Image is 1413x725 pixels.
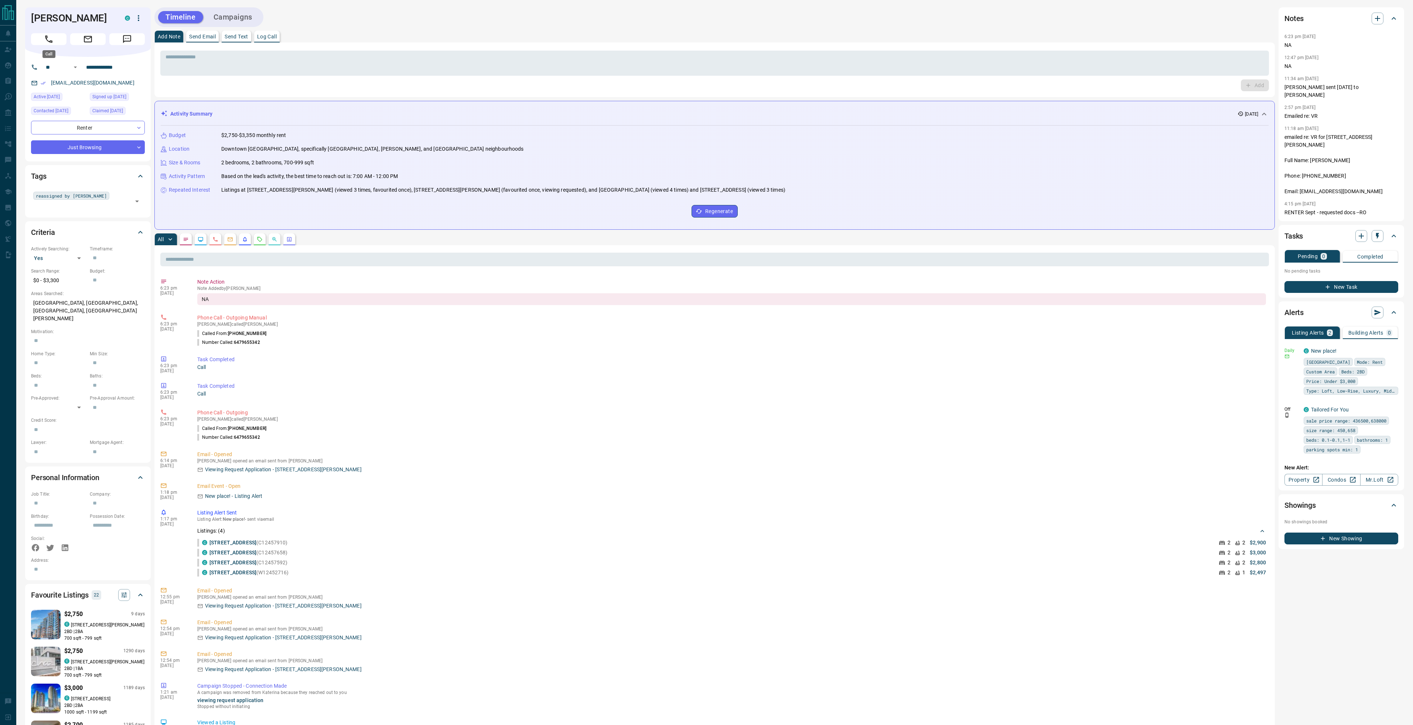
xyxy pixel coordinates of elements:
div: condos.ca [64,659,69,664]
p: Note Added by [PERSON_NAME] [197,286,1266,291]
p: Activity Summary [170,110,212,118]
p: NA [1284,62,1398,70]
p: Pending [1298,254,1318,259]
svg: Calls [212,236,218,242]
span: Email [70,33,106,45]
p: [DATE] [160,599,186,605]
img: Favourited listing [24,684,68,713]
p: [DATE] [160,631,186,636]
p: (C12457592) [209,559,288,567]
p: 6:23 pm [DATE] [1284,34,1316,39]
div: condos.ca [64,695,69,701]
p: [STREET_ADDRESS] [71,695,110,702]
div: Call [42,50,55,58]
span: Active [DATE] [34,93,60,100]
p: $3,000 [64,684,83,692]
p: Credit Score: [31,417,145,424]
p: NA [1284,41,1398,49]
a: Tailored For You [1311,407,1349,413]
p: 1:17 pm [160,516,186,521]
span: Mode: Rent [1357,358,1383,366]
p: [DATE] [160,326,186,332]
p: 12:54 pm [160,658,186,663]
p: [PERSON_NAME] opened an email sent from [PERSON_NAME] [197,626,1266,632]
p: 2 [1242,539,1245,547]
div: condos.ca [202,550,207,555]
p: Motivation: [31,328,145,335]
p: Location [169,145,190,153]
p: 2 BD | 1 BA [64,665,145,672]
span: Price: Under $3,000 [1306,377,1355,385]
p: (C12457658) [209,549,288,557]
p: Timeframe: [90,246,145,252]
p: Email Event - Open [197,482,1266,490]
span: Type: Loft, Low-Rise, Luxury, Mid-Rise OR Penthouse [1306,387,1396,394]
p: Send Text [225,34,248,39]
span: [GEOGRAPHIC_DATA] [1306,358,1350,366]
p: 2 bedrooms, 2 bathrooms, 700-999 sqft [221,159,314,167]
p: 2 [1242,559,1245,567]
a: New place! [1311,348,1337,354]
span: Message [109,33,145,45]
p: Company: [90,491,145,497]
p: 2 [1228,539,1231,547]
p: Called From: [197,330,266,337]
svg: Requests [257,236,263,242]
button: Open [132,196,142,206]
p: Email - Opened [197,587,1266,595]
a: [STREET_ADDRESS] [209,550,256,555]
a: Property [1284,474,1322,486]
svg: Listing Alerts [242,236,248,242]
h2: Favourite Listings [31,589,89,601]
p: Email - Opened [197,650,1266,658]
p: Email - Opened [197,619,1266,626]
h2: Alerts [1284,307,1304,318]
p: [DATE] [160,421,186,427]
svg: Notes [183,236,189,242]
div: Listings: (4) [197,524,1266,538]
a: Favourited listing$2,7501290 dayscondos.ca[STREET_ADDRESS][PERSON_NAME]2BD |1BA700 sqft - 799 sqft [31,645,145,678]
p: 0 [1322,254,1325,259]
div: condos.ca [202,540,207,545]
p: Possession Date: [90,513,145,520]
svg: Push Notification Only [1284,413,1290,418]
p: [DATE] [160,695,186,700]
p: [PERSON_NAME] called [PERSON_NAME] [197,417,1266,422]
p: Downtown [GEOGRAPHIC_DATA], specifically [GEOGRAPHIC_DATA], [PERSON_NAME], and [GEOGRAPHIC_DATA] ... [221,145,524,153]
p: No pending tasks [1284,266,1398,277]
p: Based on the lead's activity, the best time to reach out is: 7:00 AM - 12:00 PM [221,172,398,180]
p: [DATE] [160,395,186,400]
span: reassigned by [PERSON_NAME] [36,192,107,199]
p: Completed [1357,254,1383,259]
div: condos.ca [64,622,69,627]
span: size range: 450,658 [1306,427,1355,434]
p: Min Size: [90,350,145,357]
p: Mortgage Agent: [90,439,145,446]
div: Yes [31,252,86,264]
p: $2,800 [1250,559,1266,567]
span: Claimed [DATE] [92,107,123,114]
span: sale price range: 436500,638000 [1306,417,1386,424]
button: New Showing [1284,533,1398,544]
p: 12:55 pm [160,594,186,599]
p: Viewing Request Application - [STREET_ADDRESS][PERSON_NAME] [205,602,362,610]
p: 6:23 pm [160,321,186,326]
p: [PERSON_NAME] opened an email sent from [PERSON_NAME] [197,595,1266,600]
div: Alerts [1284,304,1398,321]
p: [DATE] [160,463,186,468]
p: Add Note [158,34,180,39]
p: $3,000 [1250,549,1266,557]
h2: Criteria [31,226,55,238]
p: Building Alerts [1348,330,1383,335]
span: [PHONE_NUMBER] [228,426,266,431]
p: Stopped without initiating [197,703,1266,710]
p: 6:23 pm [160,390,186,395]
p: 2 [1228,549,1231,557]
a: Mr.Loft [1360,474,1398,486]
p: 2 [1228,569,1231,577]
p: Pre-Approval Amount: [90,395,145,401]
p: 1:18 pm [160,490,186,495]
p: 1:21 am [160,690,186,695]
p: [DATE] [160,521,186,527]
div: Tue Oct 14 2025 [31,107,86,117]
